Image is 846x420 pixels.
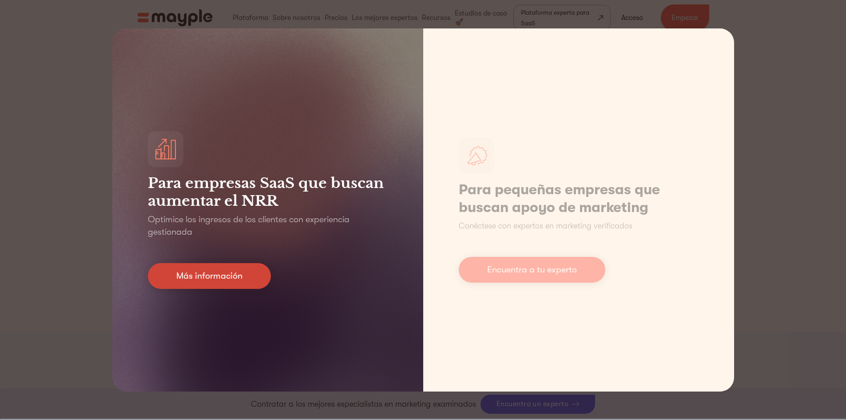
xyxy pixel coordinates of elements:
[148,263,271,289] a: Más información
[148,174,384,210] font: Para empresas SaaS que buscan aumentar el NRR
[487,264,577,275] font: Encuentra a tu experto
[176,271,242,281] font: Más información
[459,257,605,283] a: Encuentra a tu experto
[459,181,660,216] font: Para pequeñas empresas que buscan apoyo de marketing
[148,214,350,237] font: Optimice los ingresos de los clientes con experiencia gestionada
[459,221,632,230] font: Conéctese con expertos en marketing verificados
